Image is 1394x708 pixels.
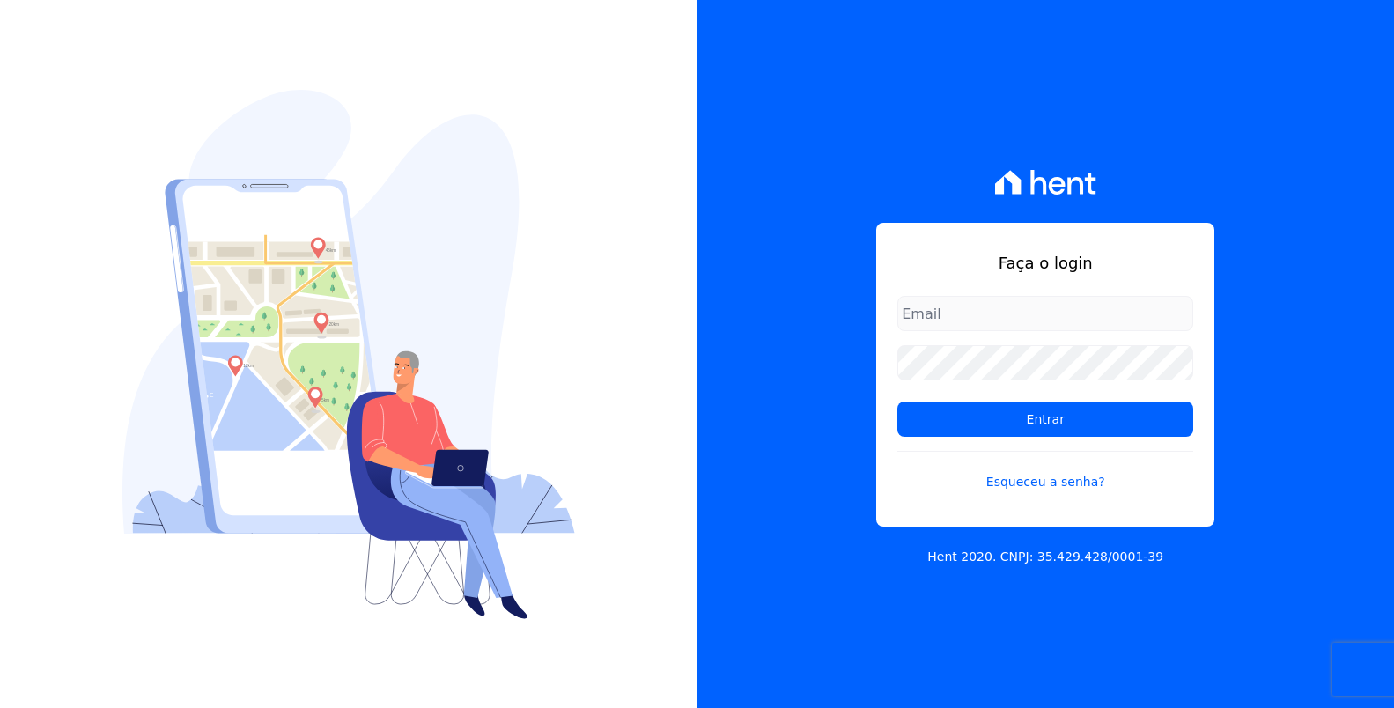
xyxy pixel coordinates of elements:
input: Entrar [897,402,1193,437]
a: Esqueceu a senha? [897,451,1193,491]
h1: Faça o login [897,251,1193,275]
p: Hent 2020. CNPJ: 35.429.428/0001-39 [927,548,1163,566]
input: Email [897,296,1193,331]
img: Login [122,90,575,619]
